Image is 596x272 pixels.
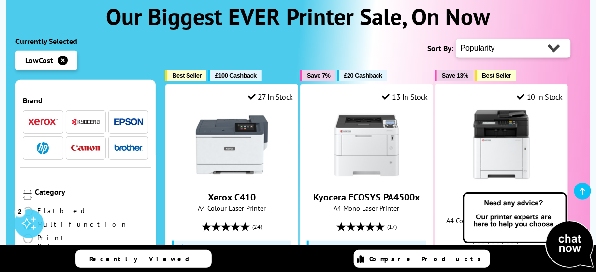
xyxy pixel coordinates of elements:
[331,173,403,183] a: Kyocera ECOSYS PA4500x
[440,216,563,225] span: A4 Colour Multifunction Laser Printer
[382,92,428,101] div: 13 In Stock
[465,109,538,181] img: Kyocera ECOSYS MA2600cwfx
[25,56,53,65] span: LowCost
[354,250,490,268] a: Compare Products
[172,72,202,79] span: Best Seller
[337,70,387,81] button: £20 Cashback
[23,96,148,105] div: Brand
[465,173,538,183] a: Kyocera ECOSYS MA2600cwfx
[37,206,88,215] span: Flatbed
[300,70,335,81] button: Save 7%
[331,109,403,181] img: Kyocera ECOSYS PA4500x
[252,217,262,236] span: (24)
[461,191,596,270] img: Open Live Chat window
[111,115,146,129] button: Epson
[475,70,516,81] button: Best Seller
[435,70,473,81] button: Save 13%
[208,70,262,81] button: £100 Cashback
[248,92,293,101] div: 27 In Stock
[23,190,32,200] img: Category
[196,109,268,181] img: Xerox C410
[313,191,420,203] a: Kyocera ECOSYS PA4500x
[482,72,511,79] span: Best Seller
[188,244,233,252] span: £100 Cashback
[323,244,424,259] span: £20 Cashback OR 1 Year Warranty Extension
[114,118,143,126] img: Epson
[75,250,212,268] a: Recently Viewed
[114,144,143,151] img: Brother
[171,203,293,213] span: A4 Colour Laser Printer
[517,92,563,101] div: 10 In Stock
[71,118,100,126] img: Kyocera
[68,142,103,155] button: Canon
[442,72,468,79] span: Save 13%
[208,191,256,203] a: Xerox C410
[196,173,268,183] a: Xerox C410
[15,36,156,46] div: Currently Selected
[37,142,49,154] img: HP
[37,233,86,251] span: Print Only
[305,203,428,213] span: A4 Mono Laser Printer
[370,255,487,263] span: Compare Products
[68,115,103,129] button: Kyocera
[111,142,146,155] button: Brother
[15,206,25,216] div: 2
[344,72,382,79] span: £20 Cashback
[428,43,454,53] span: Sort By:
[307,72,330,79] span: Save 7%
[35,187,148,197] div: Category
[215,72,257,79] span: £100 Cashback
[165,70,206,81] button: Best Seller
[29,118,58,125] img: Xerox
[26,142,60,155] button: HP
[37,220,128,229] span: Multifunction
[387,217,397,236] span: (17)
[90,255,200,263] span: Recently Viewed
[26,115,60,129] button: Xerox
[15,1,580,31] h1: Our Biggest EVER Printer Sale, On Now
[71,145,100,151] img: Canon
